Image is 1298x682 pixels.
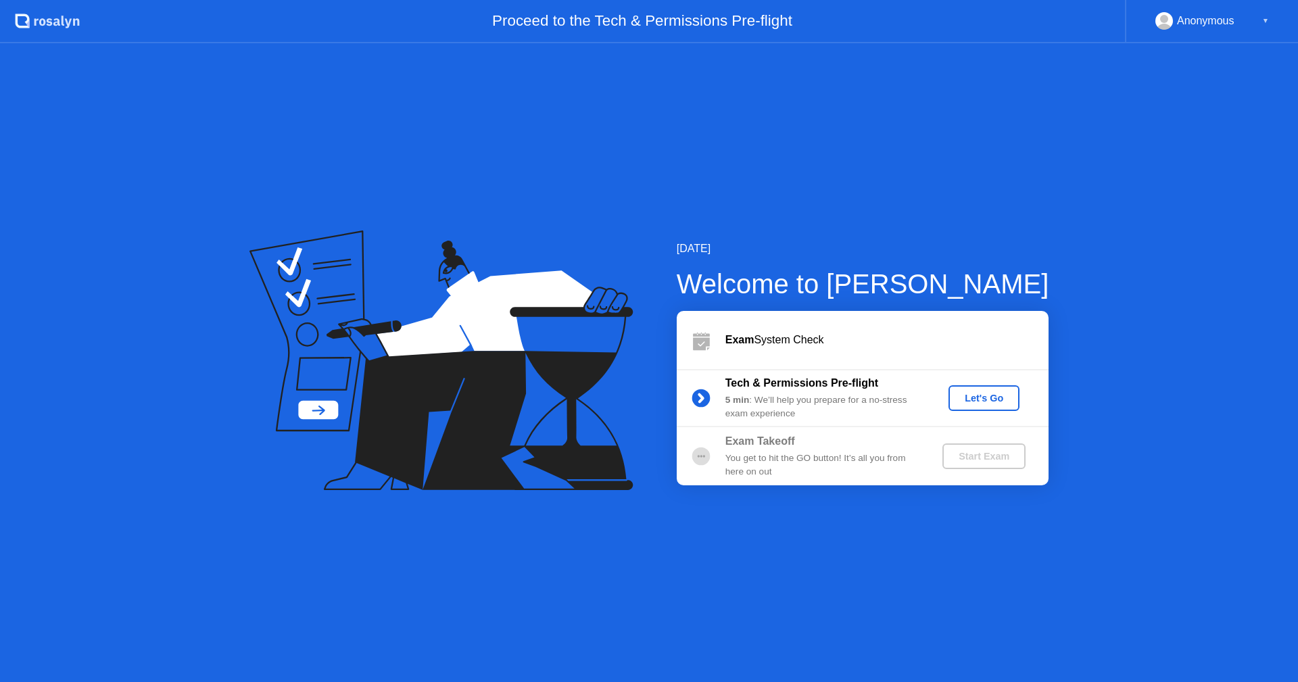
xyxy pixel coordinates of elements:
b: Tech & Permissions Pre-flight [725,377,878,389]
b: 5 min [725,395,750,405]
div: Welcome to [PERSON_NAME] [677,264,1049,304]
div: Let's Go [954,393,1014,404]
div: You get to hit the GO button! It’s all you from here on out [725,452,920,479]
div: ▼ [1262,12,1269,30]
div: [DATE] [677,241,1049,257]
b: Exam [725,334,754,345]
div: Start Exam [948,451,1020,462]
div: Anonymous [1177,12,1234,30]
div: : We’ll help you prepare for a no-stress exam experience [725,393,920,421]
button: Let's Go [948,385,1019,411]
b: Exam Takeoff [725,435,795,447]
div: System Check [725,332,1049,348]
button: Start Exam [942,443,1026,469]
